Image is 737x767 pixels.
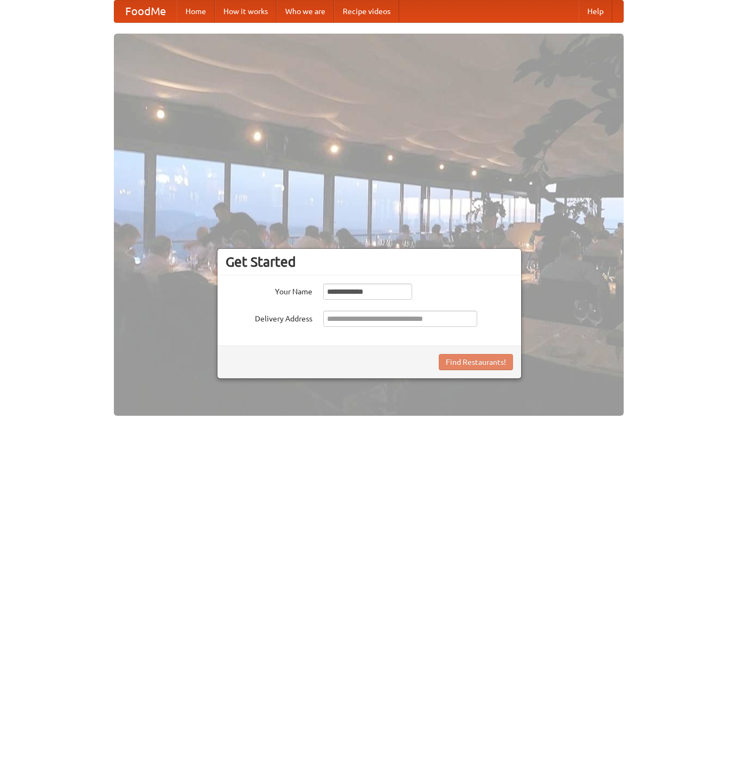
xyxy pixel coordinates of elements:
[439,354,513,370] button: Find Restaurants!
[226,254,513,270] h3: Get Started
[277,1,334,22] a: Who we are
[226,311,312,324] label: Delivery Address
[215,1,277,22] a: How it works
[579,1,612,22] a: Help
[226,283,312,297] label: Your Name
[177,1,215,22] a: Home
[114,1,177,22] a: FoodMe
[334,1,399,22] a: Recipe videos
